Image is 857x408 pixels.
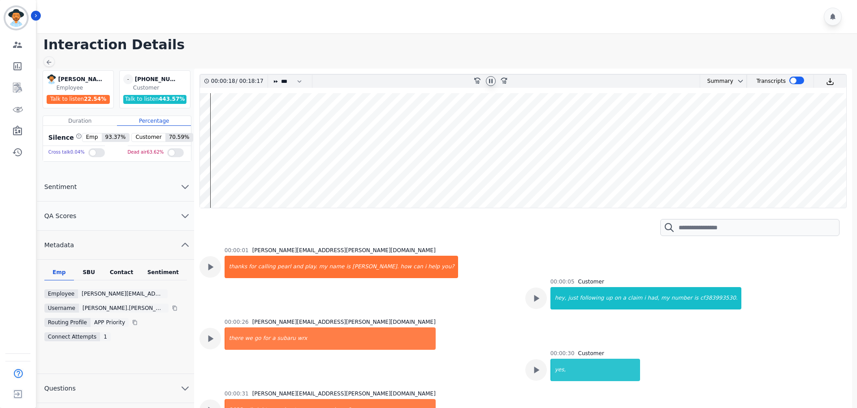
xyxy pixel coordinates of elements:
div: Contact [104,269,139,280]
div: on [614,287,622,309]
div: can [412,256,424,278]
div: [PHONE_NUMBER] [135,74,180,84]
div: hey, [551,287,567,309]
span: Sentiment [37,182,84,191]
div: wrx [297,327,436,350]
img: download audio [826,77,834,86]
div: up [605,287,613,309]
div: APP Priority [91,318,129,327]
div: yes, [551,359,640,381]
div: Summary [700,75,733,88]
div: 00:00:31 [225,390,249,397]
div: help [427,256,441,278]
span: - [123,74,133,84]
div: play. [304,256,318,278]
div: subaru [277,327,297,350]
div: Talk to listen [123,95,187,104]
div: 00:00:05 [550,278,575,285]
span: Customer [132,133,165,142]
div: Duration [43,116,117,126]
span: Questions [37,384,83,393]
div: Routing Profile [44,318,91,327]
button: QA Scores chevron down [37,202,194,231]
div: 00:00:18 [211,75,236,88]
span: 22.54 % [84,96,106,102]
span: Metadata [37,241,81,249]
div: claim [627,287,643,309]
div: [PERSON_NAME][EMAIL_ADDRESS][PERSON_NAME][DOMAIN_NAME] [252,318,436,326]
div: my [660,287,671,309]
div: there [225,327,244,350]
div: is [693,287,700,309]
span: 443.57 % [159,96,185,102]
div: Silence [47,133,82,142]
div: Customer [578,350,604,357]
button: Metadata chevron up [37,231,194,260]
button: Questions chevron down [37,374,194,403]
div: Customer [578,278,604,285]
div: just [567,287,579,309]
div: Username [44,304,79,313]
div: Talk to listen [47,95,110,104]
svg: chevron up [180,240,190,250]
div: Connect Attempts [44,332,100,341]
div: go [254,327,262,350]
div: Percentage [117,116,191,126]
div: [PERSON_NAME]. [351,256,400,278]
h1: Interaction Details [43,37,857,53]
div: pearl [277,256,292,278]
div: 1 [100,332,111,341]
div: 00:00:30 [550,350,575,357]
div: [PERSON_NAME][EMAIL_ADDRESS][PERSON_NAME][DOMAIN_NAME] [252,390,436,397]
span: QA Scores [37,211,84,220]
div: 00:18:17 [238,75,262,88]
div: / [211,75,266,88]
div: thanks [225,256,248,278]
div: following [579,287,605,309]
div: Cross talk 0.04 % [48,146,85,159]
svg: chevron down [737,77,744,85]
div: a [271,327,276,350]
div: 00:00:26 [225,318,249,326]
div: Employee [44,289,78,298]
svg: chevron down [180,210,190,221]
div: Emp [44,269,74,280]
div: i [643,287,646,309]
div: for [262,327,272,350]
div: i [424,256,427,278]
div: number [671,287,693,309]
div: SBU [74,269,104,280]
div: for [248,256,257,278]
div: 00:00:01 [225,247,249,254]
div: and [292,256,304,278]
span: Emp [82,133,102,142]
div: Transcripts [757,75,786,88]
div: Dead air 63.62 % [128,146,164,159]
button: Sentiment chevron down [37,172,194,202]
div: Sentiment [139,269,187,280]
div: my [318,256,329,278]
svg: chevron down [180,181,190,192]
div: Customer [133,84,188,91]
img: Bordered avatar [5,7,27,29]
div: had, [647,287,660,309]
svg: chevron down [180,383,190,394]
div: calling [257,256,277,278]
div: Employee [56,84,112,91]
div: name [328,256,345,278]
div: how [400,256,413,278]
span: 93.37 % [102,133,130,142]
button: chevron down [733,77,744,85]
div: [PERSON_NAME][EMAIL_ADDRESS][PERSON_NAME][DOMAIN_NAME] [78,289,168,298]
div: [PERSON_NAME][EMAIL_ADDRESS][PERSON_NAME][DOMAIN_NAME] [58,74,103,84]
div: you? [441,256,458,278]
div: is [346,256,352,278]
div: [PERSON_NAME][EMAIL_ADDRESS][PERSON_NAME][DOMAIN_NAME] [252,247,436,254]
div: [PERSON_NAME].[PERSON_NAME]@permaplate.com099204e2-51b3-11ee-843c-709685a97063 [79,304,169,313]
div: a [622,287,627,309]
div: cf383993530. [699,287,741,309]
div: we [244,327,254,350]
span: 70.59 % [165,133,193,142]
